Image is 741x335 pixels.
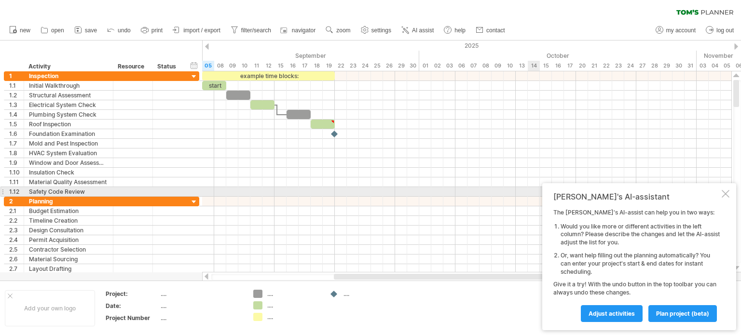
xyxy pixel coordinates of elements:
[660,61,672,71] div: Wednesday, 29 October 2025
[9,216,24,225] div: 2.2
[636,61,648,71] div: Monday, 27 October 2025
[262,61,274,71] div: Friday, 12 September 2025
[118,62,147,71] div: Resource
[29,129,108,138] div: Foundation Examination
[553,209,720,322] div: The [PERSON_NAME]'s AI-assist can help you in two ways: Give it a try! With the undo button in th...
[226,61,238,71] div: Tuesday, 9 September 2025
[7,24,33,37] a: new
[202,81,226,90] div: start
[9,120,24,129] div: 1.5
[419,51,697,61] div: October 2025
[716,27,734,34] span: log out
[29,245,108,254] div: Contractor Selection
[292,27,316,34] span: navigator
[407,61,419,71] div: Tuesday, 30 September 2025
[648,305,717,322] a: plan project (beta)
[279,24,318,37] a: navigator
[656,310,709,317] span: plan project (beta)
[29,197,108,206] div: Planning
[250,61,262,71] div: Thursday, 11 September 2025
[666,27,696,34] span: my account
[299,61,311,71] div: Wednesday, 17 September 2025
[29,216,108,225] div: Timeline Creation
[347,61,359,71] div: Tuesday, 23 September 2025
[399,24,437,37] a: AI assist
[106,290,159,298] div: Project:
[183,27,220,34] span: import / export
[241,27,271,34] span: filter/search
[383,61,395,71] div: Friday, 26 September 2025
[29,71,108,80] div: Inspection
[455,61,467,71] div: Monday, 6 October 2025
[504,61,516,71] div: Friday, 10 October 2025
[576,61,588,71] div: Monday, 20 October 2025
[29,264,108,273] div: Layout Drafting
[589,310,635,317] span: Adjust activities
[492,61,504,71] div: Thursday, 9 October 2025
[441,24,468,37] a: help
[311,61,323,71] div: Thursday, 18 September 2025
[323,61,335,71] div: Friday, 19 September 2025
[202,61,214,71] div: Friday, 5 September 2025
[540,61,552,71] div: Wednesday, 15 October 2025
[486,27,505,34] span: contact
[51,27,64,34] span: open
[105,24,134,37] a: undo
[358,24,394,37] a: settings
[157,62,178,71] div: Status
[9,158,24,167] div: 1.9
[443,61,455,71] div: Friday, 3 October 2025
[473,24,508,37] a: contact
[612,61,624,71] div: Thursday, 23 October 2025
[9,139,24,148] div: 1.7
[480,61,492,71] div: Wednesday, 8 October 2025
[274,61,287,71] div: Monday, 15 September 2025
[29,81,108,90] div: Initial Walkthrough
[454,27,466,34] span: help
[600,61,612,71] div: Wednesday, 22 October 2025
[648,61,660,71] div: Tuesday, 28 October 2025
[28,62,108,71] div: Activity
[9,255,24,264] div: 2.6
[9,129,24,138] div: 1.6
[29,148,108,158] div: HVAC System Evaluation
[9,245,24,254] div: 2.5
[106,314,159,322] div: Project Number
[202,71,335,80] div: example time blocks:
[431,61,443,71] div: Thursday, 2 October 2025
[412,27,434,34] span: AI assist
[106,302,159,310] div: Date:
[9,206,24,215] div: 2.1
[703,24,737,37] a: log out
[29,100,108,109] div: Electrical System Check
[154,51,419,61] div: September 2025
[29,177,108,187] div: Material Quality Assessment
[9,110,24,119] div: 1.4
[29,110,108,119] div: Plumbing System Check
[29,255,108,264] div: Material Sourcing
[343,290,396,298] div: ....
[336,27,350,34] span: zoom
[371,61,383,71] div: Thursday, 25 September 2025
[9,168,24,177] div: 1.10
[552,61,564,71] div: Thursday, 16 October 2025
[267,301,320,309] div: ....
[9,81,24,90] div: 1.1
[9,197,24,206] div: 2
[561,223,720,247] li: Would you like more or different activities in the left column? Please describe the changes and l...
[20,27,30,34] span: new
[228,24,274,37] a: filter/search
[29,235,108,244] div: Permit Acquisition
[29,139,108,148] div: Mold and Pest Inspection
[553,192,720,201] div: [PERSON_NAME]'s AI-assistant
[161,302,242,310] div: ....
[29,120,108,129] div: Roof Inspection
[9,100,24,109] div: 1.3
[72,24,100,37] a: save
[267,313,320,321] div: ....
[161,314,242,322] div: ....
[685,61,697,71] div: Friday, 31 October 2025
[419,61,431,71] div: Wednesday, 1 October 2025
[9,264,24,273] div: 2.7
[467,61,480,71] div: Tuesday, 7 October 2025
